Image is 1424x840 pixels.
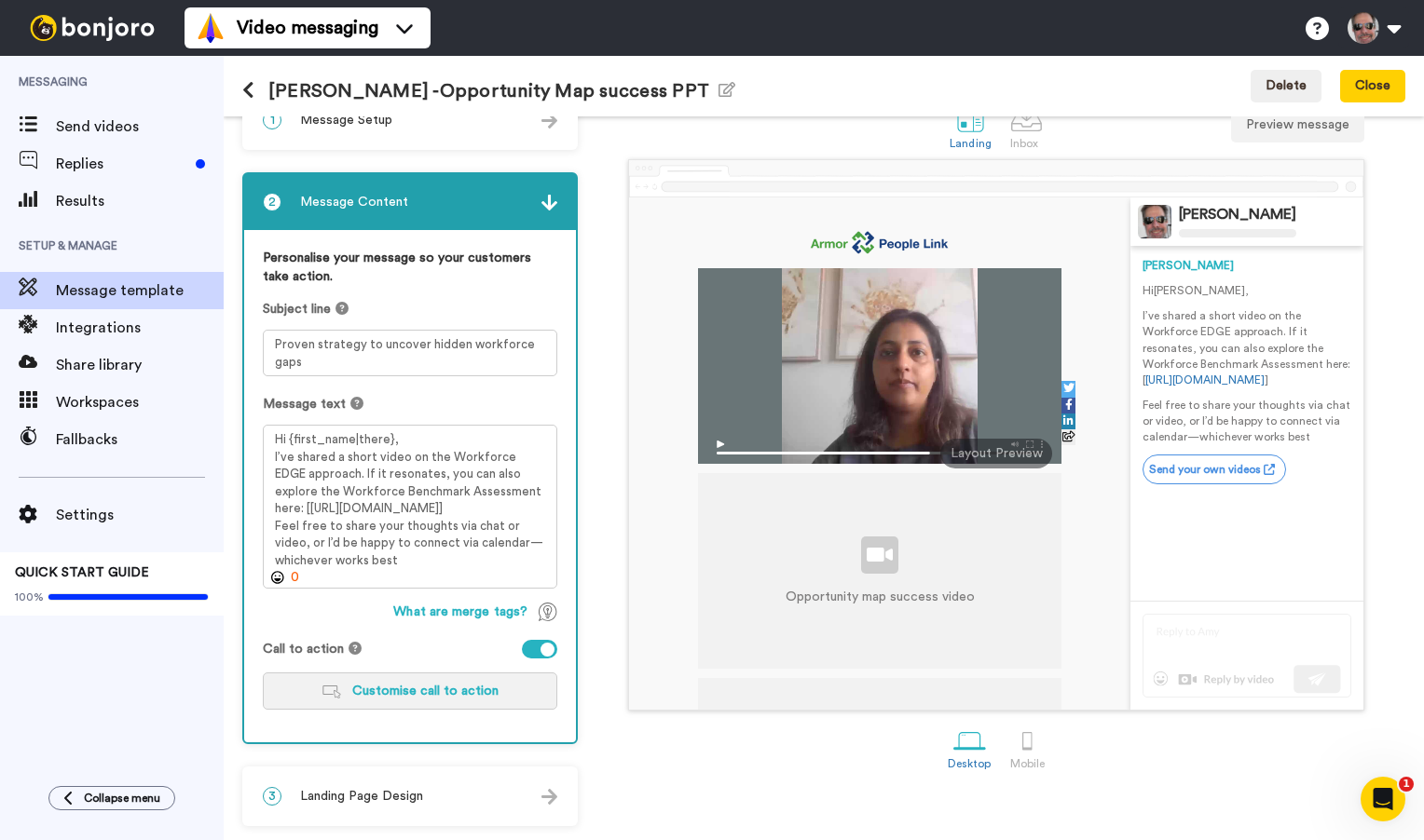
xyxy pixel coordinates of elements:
div: [PERSON_NAME] [1143,258,1351,274]
img: 93d49557-b9cd-42ce-88be-51da776a4767 [808,225,952,259]
span: 3 [263,787,281,806]
div: 3Landing Page Design [242,766,578,826]
span: Customise call to action [352,684,499,698]
span: Integrations [56,317,224,339]
div: Mobile [1010,757,1045,770]
span: Message Setup [300,111,392,129]
p: Feel free to share your thoughts via chat or video, or I’d be happy to connect via calendar—which... [1143,398,1351,445]
span: Share library [56,354,224,376]
label: Personalise your message so your customers take action. [263,249,557,286]
img: arrow.svg [541,195,557,210]
button: Delete [1251,70,1321,103]
span: Message template [56,279,224,302]
img: Profile Image [1138,205,1171,238]
textarea: Proven strategy to uncover hidden workforce gaps [263,330,557,376]
a: [URL][DOMAIN_NAME] [1145,374,1265,386]
img: arrow.svg [541,113,557,129]
img: video-library.svg [867,548,893,562]
button: Customise call to action [263,672,557,710]
div: 1Message Setup [242,90,578,150]
img: vm-color.svg [196,13,226,43]
div: Inbox [1010,137,1043,150]
iframe: Intercom live chat [1361,777,1405,821]
h1: [PERSON_NAME] -Opportunity Map success PPT [242,80,735,102]
span: 2 [263,193,281,211]
span: Subject line [263,300,331,318]
span: 1 [1399,777,1414,792]
span: QUICK START GUIDE [15,566,149,579]
button: Collapse menu [48,786,175,810]
span: Landing Page Design [300,787,423,806]
span: Message Content [300,193,408,211]
button: Close [1340,70,1405,103]
span: 100% [15,589,44,604]
img: customiseCTA.svg [322,685,341,698]
span: Results [56,190,224,212]
span: Settings [56,504,224,526]
span: What are merge tags? [393,603,527,621]
p: Opportunity map success video [786,588,975,606]
a: Inbox [1001,95,1052,159]
p: Hi [PERSON_NAME] , [1143,283,1351,299]
a: Mobile [1001,715,1054,779]
div: Desktop [948,757,992,770]
button: Preview message [1231,109,1364,142]
img: bj-logo-header-white.svg [22,15,162,41]
span: Replies [56,153,188,175]
p: I’ve shared a short video on the Workforce EDGE approach. If it resonates, you can also explore t... [1143,308,1351,388]
span: Send videos [56,115,224,138]
span: Call to action [263,640,344,658]
span: 1 [263,111,281,129]
span: Workspaces [56,391,224,413]
span: Message text [263,395,346,413]
span: Collapse menu [84,791,160,806]
a: Desktop [938,715,1001,779]
a: Landing [940,95,1001,159]
a: Send your own videos [1143,454,1286,484]
span: Fallbacks [56,428,224,451]
div: [PERSON_NAME] [1179,206,1296,224]
div: Landing [950,137,992,150]
img: arrow.svg [541,789,557,805]
img: player-controls-full.svg [698,431,1061,464]
img: TagTips.svg [539,603,557,621]
img: reply-preview.svg [1143,614,1351,698]
textarea: Hi {first_name|there}, I’ve shared a short video on the Workforce EDGE approach. If it resonates,... [263,425,557,589]
span: Video messaging [237,15,378,41]
div: Layout Preview [940,439,1052,468]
